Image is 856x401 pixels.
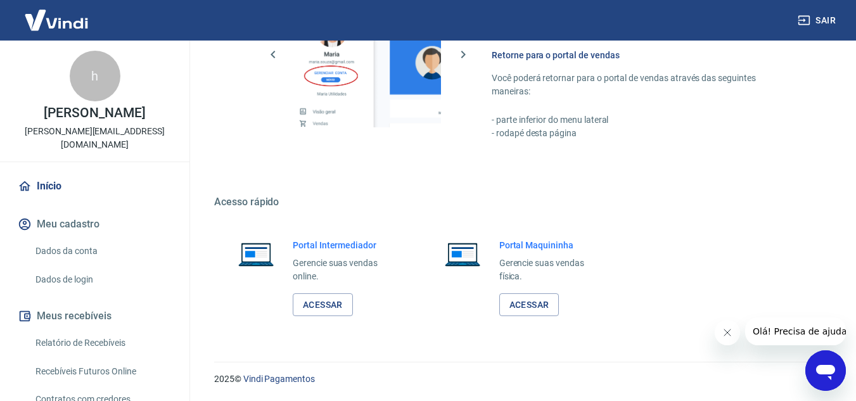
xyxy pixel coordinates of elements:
p: [PERSON_NAME] [44,106,145,120]
iframe: Close message [715,320,740,345]
p: Gerencie suas vendas online. [293,257,398,283]
a: Vindi Pagamentos [243,374,315,384]
p: Gerencie suas vendas física. [499,257,604,283]
a: Recebíveis Futuros Online [30,359,174,385]
h5: Acesso rápido [214,196,826,208]
p: Você poderá retornar para o portal de vendas através das seguintes maneiras: [492,72,795,98]
h6: Portal Maquininha [499,239,604,251]
img: Imagem de um notebook aberto [229,239,283,269]
p: 2025 © [214,372,826,386]
h6: Portal Intermediador [293,239,398,251]
div: h [70,51,120,101]
button: Meu cadastro [15,210,174,238]
a: Acessar [499,293,559,317]
p: - rodapé desta página [492,127,795,140]
img: Vindi [15,1,98,39]
a: Dados da conta [30,238,174,264]
a: Relatório de Recebíveis [30,330,174,356]
p: - parte inferior do menu lateral [492,113,795,127]
iframe: Message from company [745,317,846,345]
a: Dados de login [30,267,174,293]
a: Início [15,172,174,200]
p: [PERSON_NAME][EMAIL_ADDRESS][DOMAIN_NAME] [10,125,179,151]
a: Acessar [293,293,353,317]
img: Imagem de um notebook aberto [436,239,489,269]
h6: Retorne para o portal de vendas [492,49,795,61]
span: Olá! Precisa de ajuda? [8,9,106,19]
button: Sair [795,9,841,32]
iframe: Button to launch messaging window [805,350,846,391]
button: Meus recebíveis [15,302,174,330]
